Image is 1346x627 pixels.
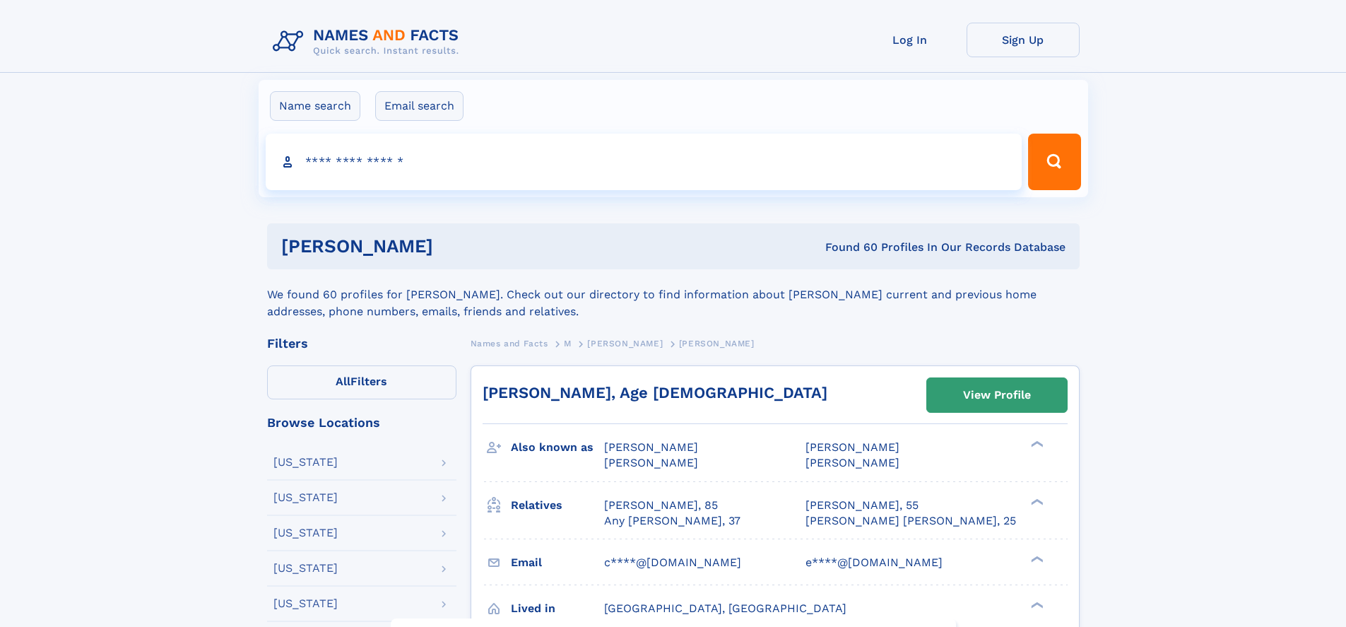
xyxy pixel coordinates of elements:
span: [PERSON_NAME] [805,440,899,454]
span: [PERSON_NAME] [805,456,899,469]
a: [PERSON_NAME] [587,334,663,352]
a: [PERSON_NAME] [PERSON_NAME], 25 [805,513,1016,529]
span: [GEOGRAPHIC_DATA], [GEOGRAPHIC_DATA] [604,602,846,615]
div: [US_STATE] [273,527,338,539]
div: ❯ [1027,600,1044,609]
a: Any [PERSON_NAME], 37 [604,513,740,529]
label: Email search [375,91,464,121]
div: Filters [267,337,456,350]
a: Names and Facts [471,334,548,352]
span: [PERSON_NAME] [587,339,663,348]
a: [PERSON_NAME], 85 [604,498,718,513]
span: [PERSON_NAME] [604,440,698,454]
div: Browse Locations [267,416,456,429]
div: [US_STATE] [273,492,338,503]
label: Filters [267,365,456,399]
input: search input [266,134,1022,190]
span: [PERSON_NAME] [604,456,698,469]
div: [US_STATE] [273,563,338,574]
span: [PERSON_NAME] [679,339,755,348]
div: [US_STATE] [273,598,338,609]
h3: Relatives [511,493,604,517]
a: Sign Up [967,23,1080,57]
span: M [564,339,572,348]
a: [PERSON_NAME], 55 [805,498,919,513]
h3: Email [511,551,604,575]
button: Search Button [1028,134,1080,190]
div: View Profile [963,379,1031,411]
a: M [564,334,572,352]
h1: [PERSON_NAME] [281,238,630,255]
a: View Profile [927,378,1067,412]
div: ❯ [1027,440,1044,449]
label: Name search [270,91,360,121]
div: We found 60 profiles for [PERSON_NAME]. Check out our directory to find information about [PERSON... [267,269,1080,320]
h3: Also known as [511,435,604,459]
div: Found 60 Profiles In Our Records Database [629,240,1065,255]
img: Logo Names and Facts [267,23,471,61]
span: All [336,375,350,388]
div: [US_STATE] [273,457,338,468]
h3: Lived in [511,597,604,621]
div: ❯ [1027,497,1044,506]
a: Log In [854,23,967,57]
a: [PERSON_NAME], Age [DEMOGRAPHIC_DATA] [483,384,827,402]
div: ❯ [1027,554,1044,563]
